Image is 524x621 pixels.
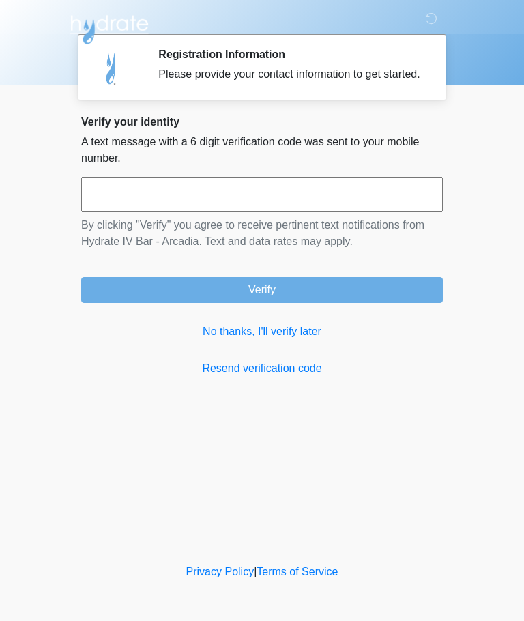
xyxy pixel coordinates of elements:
a: No thanks, I'll verify later [81,323,443,340]
a: Resend verification code [81,360,443,377]
a: | [254,566,257,577]
div: Please provide your contact information to get started. [158,66,422,83]
a: Privacy Policy [186,566,254,577]
img: Agent Avatar [91,48,132,89]
img: Hydrate IV Bar - Arcadia Logo [68,10,151,45]
p: By clicking "Verify" you agree to receive pertinent text notifications from Hydrate IV Bar - Arca... [81,217,443,250]
p: A text message with a 6 digit verification code was sent to your mobile number. [81,134,443,167]
h2: Verify your identity [81,115,443,128]
a: Terms of Service [257,566,338,577]
button: Verify [81,277,443,303]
